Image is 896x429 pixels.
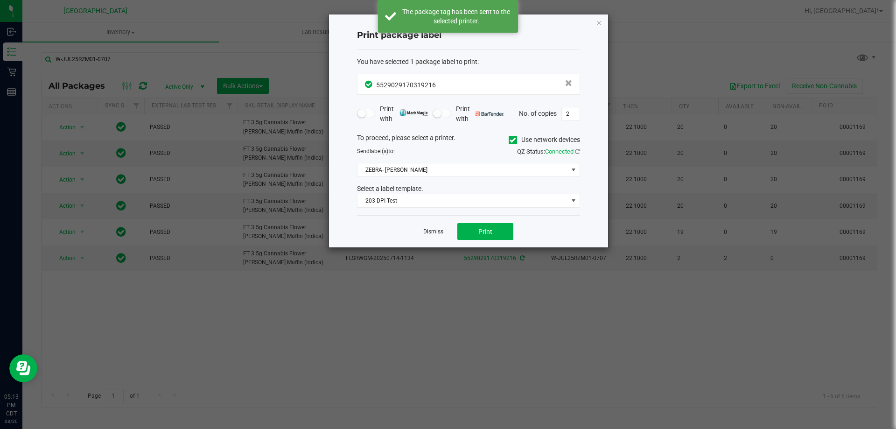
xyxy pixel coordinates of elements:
[357,148,395,155] span: Send to:
[357,29,580,42] h4: Print package label
[476,112,504,116] img: bartender.png
[456,104,504,124] span: Print with
[545,148,574,155] span: Connected
[519,109,557,117] span: No. of copies
[457,223,513,240] button: Print
[350,184,587,194] div: Select a label template.
[380,104,428,124] span: Print with
[357,194,568,207] span: 203 DPI Test
[423,228,443,236] a: Dismiss
[370,148,388,155] span: label(s)
[365,79,374,89] span: In Sync
[357,58,477,65] span: You have selected 1 package label to print
[357,57,580,67] div: :
[350,133,587,147] div: To proceed, please select a printer.
[401,7,511,26] div: The package tag has been sent to the selected printer.
[357,163,568,176] span: ZEBRA- [PERSON_NAME]
[376,81,436,89] span: 5529029170319216
[509,135,580,145] label: Use network devices
[399,109,428,116] img: mark_magic_cybra.png
[9,354,37,382] iframe: Resource center
[517,148,580,155] span: QZ Status:
[478,228,492,235] span: Print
